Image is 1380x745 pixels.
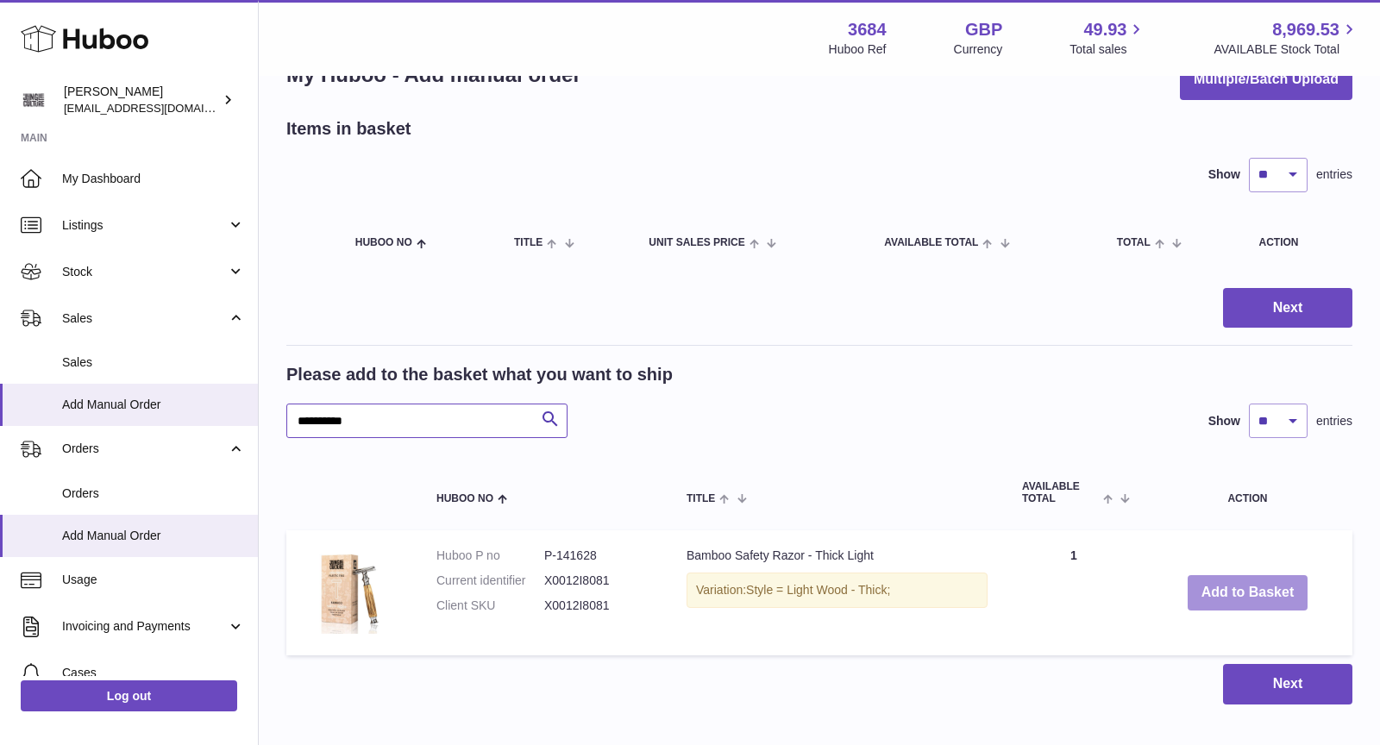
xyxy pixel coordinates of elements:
[1143,464,1352,521] th: Action
[544,573,652,589] dd: X0012I8081
[1083,18,1126,41] span: 49.93
[1208,166,1240,183] label: Show
[436,573,544,589] dt: Current identifier
[965,18,1002,41] strong: GBP
[21,87,47,113] img: theinternationalventure@gmail.com
[1316,166,1352,183] span: entries
[687,573,988,608] div: Variation:
[1180,59,1352,100] button: Multiple/Batch Upload
[514,237,543,248] span: Title
[62,485,245,502] span: Orders
[848,18,887,41] strong: 3684
[62,397,245,413] span: Add Manual Order
[1316,413,1352,429] span: entries
[544,548,652,564] dd: P-141628
[62,528,245,544] span: Add Manual Order
[1117,237,1151,248] span: Total
[1069,18,1146,58] a: 49.93 Total sales
[884,237,978,248] span: AVAILABLE Total
[436,493,493,504] span: Huboo no
[436,598,544,614] dt: Client SKU
[62,665,245,681] span: Cases
[62,572,245,588] span: Usage
[746,583,890,597] span: Style = Light Wood - Thick;
[544,598,652,614] dd: X0012I8081
[954,41,1003,58] div: Currency
[1272,18,1339,41] span: 8,969.53
[286,117,411,141] h2: Items in basket
[62,354,245,371] span: Sales
[687,493,715,504] span: Title
[62,441,227,457] span: Orders
[64,101,254,115] span: [EMAIL_ADDRESS][DOMAIN_NAME]
[1022,481,1099,504] span: AVAILABLE Total
[829,41,887,58] div: Huboo Ref
[1214,41,1359,58] span: AVAILABLE Stock Total
[1259,237,1336,248] div: Action
[62,217,227,234] span: Listings
[64,84,219,116] div: [PERSON_NAME]
[355,237,412,248] span: Huboo no
[669,530,1005,655] td: Bamboo Safety Razor - Thick Light
[62,171,245,187] span: My Dashboard
[62,264,227,280] span: Stock
[649,237,744,248] span: Unit Sales Price
[1188,575,1308,610] button: Add to Basket
[304,548,390,634] img: Bamboo Safety Razor - Thick Light
[436,548,544,564] dt: Huboo P no
[21,680,237,711] a: Log out
[1214,18,1359,58] a: 8,969.53 AVAILABLE Stock Total
[1005,530,1143,655] td: 1
[1223,664,1352,704] button: Next
[286,363,673,386] h2: Please add to the basket what you want to ship
[62,618,227,635] span: Invoicing and Payments
[1208,413,1240,429] label: Show
[1069,41,1146,58] span: Total sales
[62,310,227,327] span: Sales
[1223,288,1352,329] button: Next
